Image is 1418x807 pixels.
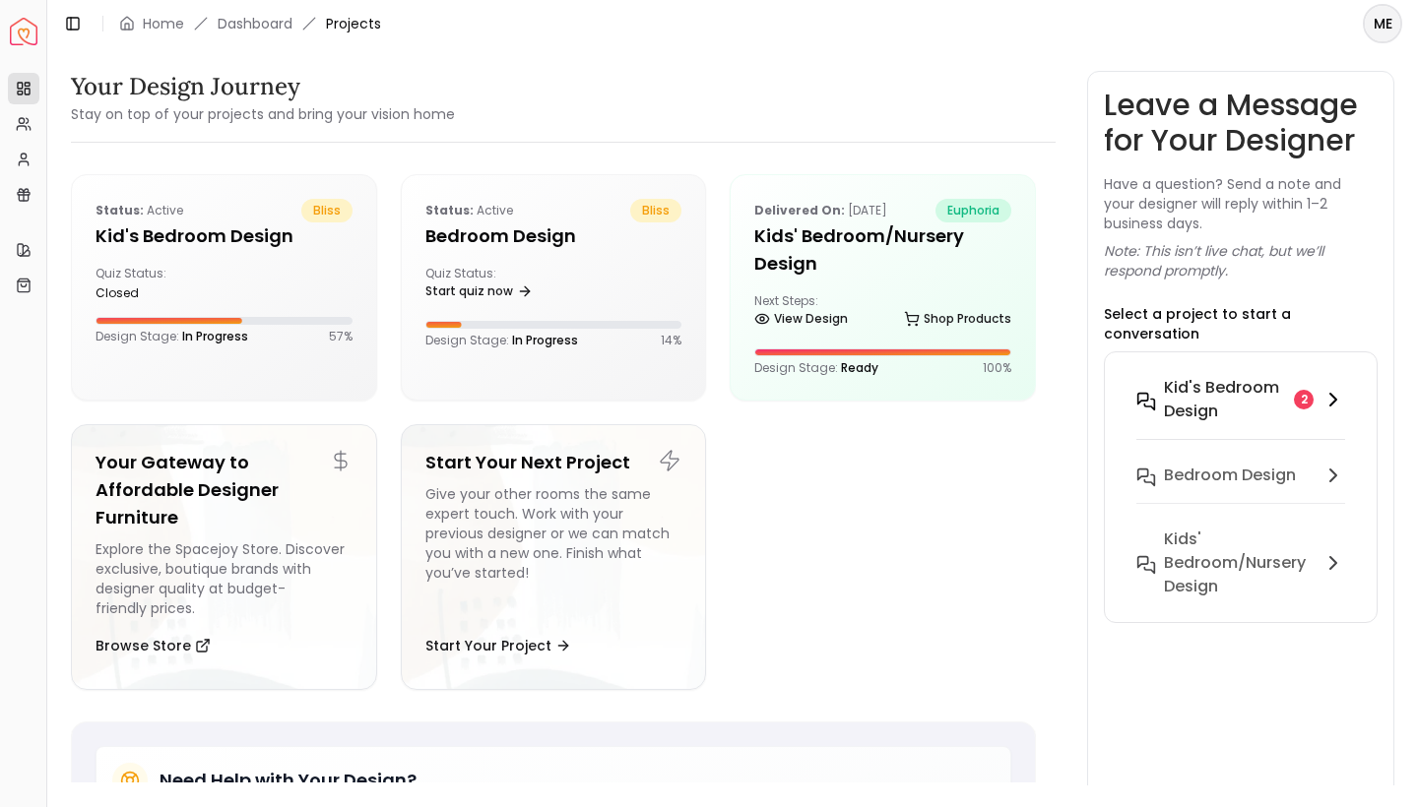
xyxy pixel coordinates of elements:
[1365,6,1400,41] span: ME
[935,199,1011,222] span: euphoria
[754,293,1011,333] div: Next Steps:
[512,332,578,348] span: In Progress
[754,222,1011,278] h5: Kids' Bedroom/Nursery Design
[754,202,845,218] b: Delivered on:
[71,71,455,102] h3: Your Design Journey
[630,199,681,222] span: bliss
[1363,4,1402,43] button: ME
[96,266,216,301] div: Quiz Status:
[754,360,878,376] p: Design Stage:
[96,199,183,222] p: active
[1164,464,1296,487] h6: Bedroom design
[96,285,216,301] div: closed
[661,333,681,348] p: 14 %
[425,202,474,218] b: Status:
[96,449,353,531] h5: Your Gateway to Affordable Designer Furniture
[1121,368,1361,456] button: Kid's Bedroom design2
[326,14,381,33] span: Projects
[425,278,533,305] a: Start quiz now
[425,222,682,250] h5: Bedroom design
[754,305,848,333] a: View Design
[96,539,353,618] div: Explore the Spacejoy Store. Discover exclusive, boutique brands with designer quality at budget-f...
[96,222,353,250] h5: Kid's Bedroom design
[425,266,546,305] div: Quiz Status:
[1104,174,1378,233] p: Have a question? Send a note and your designer will reply within 1–2 business days.
[754,199,887,222] p: [DATE]
[1121,520,1361,606] button: Kids' Bedroom/Nursery Design
[425,626,571,665] button: Start Your Project
[425,199,513,222] p: active
[143,14,184,33] a: Home
[218,14,292,33] a: Dashboard
[96,626,211,665] button: Browse Store
[1104,241,1378,280] p: Note: This isn’t live chat, but we’ll respond promptly.
[425,449,682,476] h5: Start Your Next Project
[1104,304,1378,343] p: Select a project to start a conversation
[10,18,37,45] a: Spacejoy
[983,360,1011,376] p: 100 %
[1104,88,1378,158] h3: Leave a Message for Your Designer
[96,329,248,344] p: Design Stage:
[841,359,878,376] span: Ready
[1294,390,1314,409] div: 2
[71,424,377,690] a: Your Gateway to Affordable Designer FurnitureExplore the Spacejoy Store. Discover exclusive, bout...
[10,18,37,45] img: Spacejoy Logo
[96,202,144,218] b: Status:
[425,333,578,348] p: Design Stage:
[182,328,248,344] span: In Progress
[119,14,381,33] nav: breadcrumb
[301,199,353,222] span: bliss
[904,305,1011,333] a: Shop Products
[71,104,455,124] small: Stay on top of your projects and bring your vision home
[160,767,417,794] h5: Need Help with Your Design?
[1164,528,1314,598] h6: Kids' Bedroom/Nursery Design
[425,484,682,618] div: Give your other rooms the same expert touch. Work with your previous designer or we can match you...
[329,329,353,344] p: 57 %
[401,424,707,690] a: Start Your Next ProjectGive your other rooms the same expert touch. Work with your previous desig...
[1164,376,1286,423] h6: Kid's Bedroom design
[1121,456,1361,520] button: Bedroom design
